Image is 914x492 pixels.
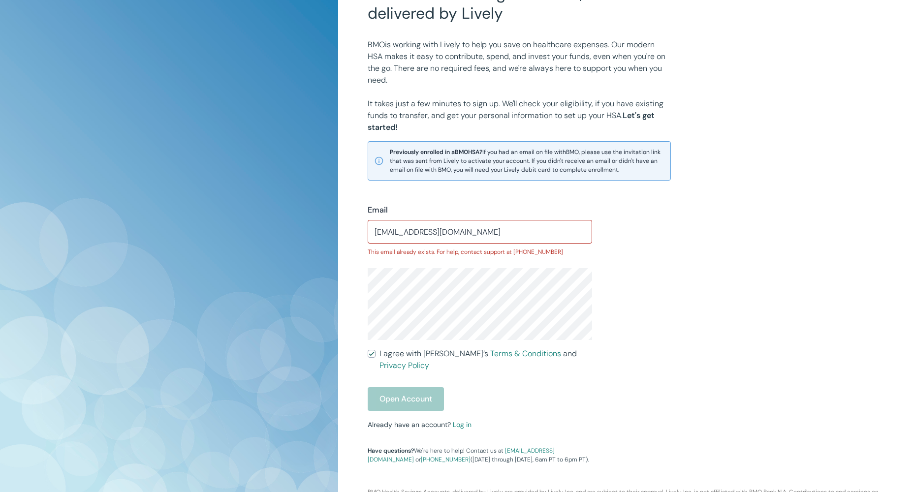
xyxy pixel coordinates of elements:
p: We're here to help! Contact us at or ([DATE] through [DATE], 6am PT to 6pm PT). [368,446,592,464]
a: Privacy Policy [379,360,429,370]
a: [PHONE_NUMBER] [421,456,471,463]
span: If you had an email on file with BMO , please use the invitation link that was sent from Lively t... [390,148,664,174]
small: Already have an account? [368,420,472,429]
a: Terms & Conditions [490,348,561,359]
p: This email already exists. For help, contact support at [PHONE_NUMBER] [368,247,592,256]
p: It takes just a few minutes to sign up. We'll check your eligibility, if you have existing funds ... [368,98,671,133]
strong: Have questions? [368,447,414,455]
p: BMO is working with Lively to help you save on healthcare expenses. Our modern HSA makes it easy ... [368,39,671,86]
strong: Previously enrolled in a BMO HSA? [390,148,482,156]
span: I agree with [PERSON_NAME]’s and [379,348,592,371]
a: Log in [453,420,472,429]
label: Email [368,204,388,216]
